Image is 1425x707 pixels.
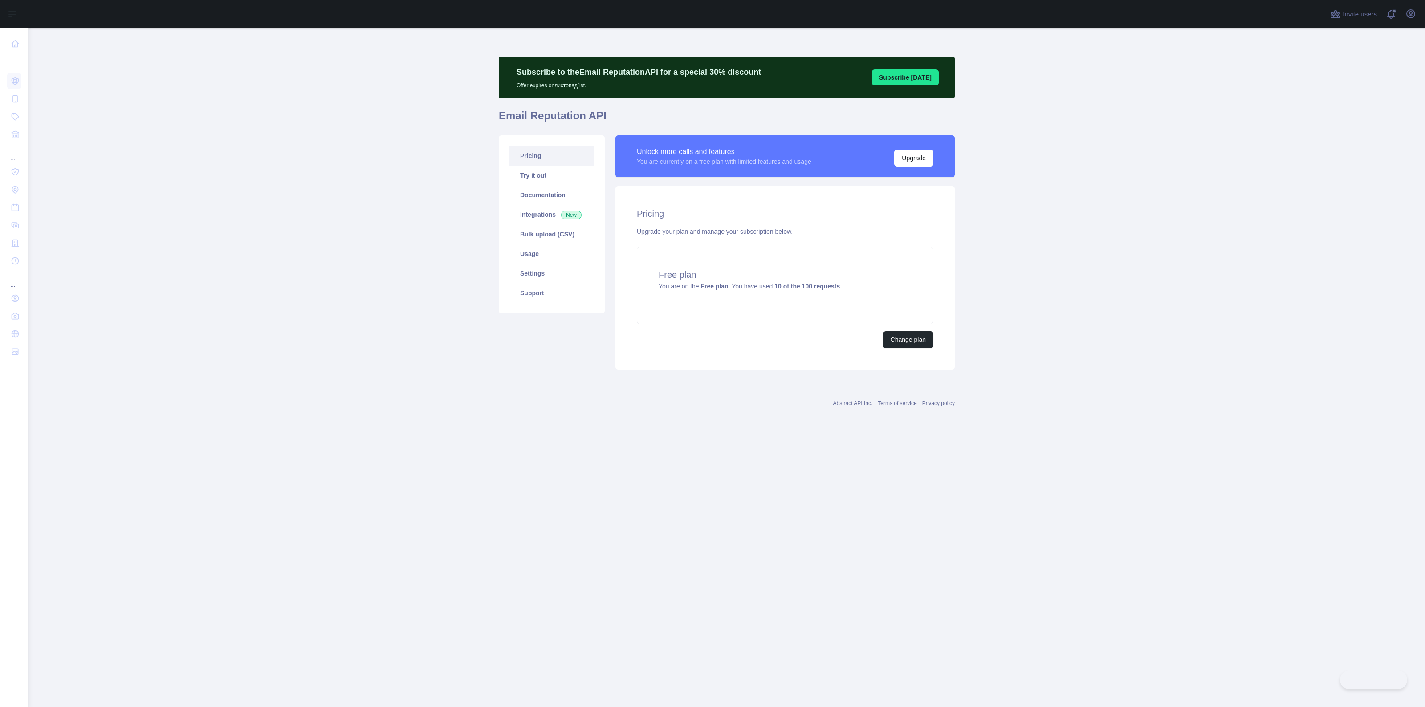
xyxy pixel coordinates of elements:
[883,331,933,348] button: Change plan
[637,227,933,236] div: Upgrade your plan and manage your subscription below.
[7,144,21,162] div: ...
[517,66,761,78] p: Subscribe to the Email Reputation API for a special 30 % discount
[509,185,594,205] a: Documentation
[1340,670,1407,689] iframe: To enrich screen reader interactions, please activate Accessibility in Grammarly extension settings
[922,400,955,406] a: Privacy policy
[1343,9,1377,20] span: Invite users
[894,150,933,167] button: Upgrade
[561,211,582,219] span: New
[509,224,594,244] a: Bulk upload (CSV)
[517,78,761,89] p: Offer expires on листопад 1st.
[499,109,955,130] h1: Email Reputation API
[637,157,811,166] div: You are currently on a free plan with limited features and usage
[509,146,594,166] a: Pricing
[700,283,728,290] strong: Free plan
[509,283,594,303] a: Support
[659,283,842,290] span: You are on the . You have used .
[659,268,912,281] h4: Free plan
[509,205,594,224] a: Integrations New
[637,146,811,157] div: Unlock more calls and features
[7,271,21,288] div: ...
[7,53,21,71] div: ...
[509,244,594,264] a: Usage
[872,69,939,85] button: Subscribe [DATE]
[878,400,916,406] a: Terms of service
[637,207,933,220] h2: Pricing
[774,283,840,290] strong: 10 of the 100 requests
[1328,7,1379,21] button: Invite users
[833,400,873,406] a: Abstract API Inc.
[509,166,594,185] a: Try it out
[509,264,594,283] a: Settings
